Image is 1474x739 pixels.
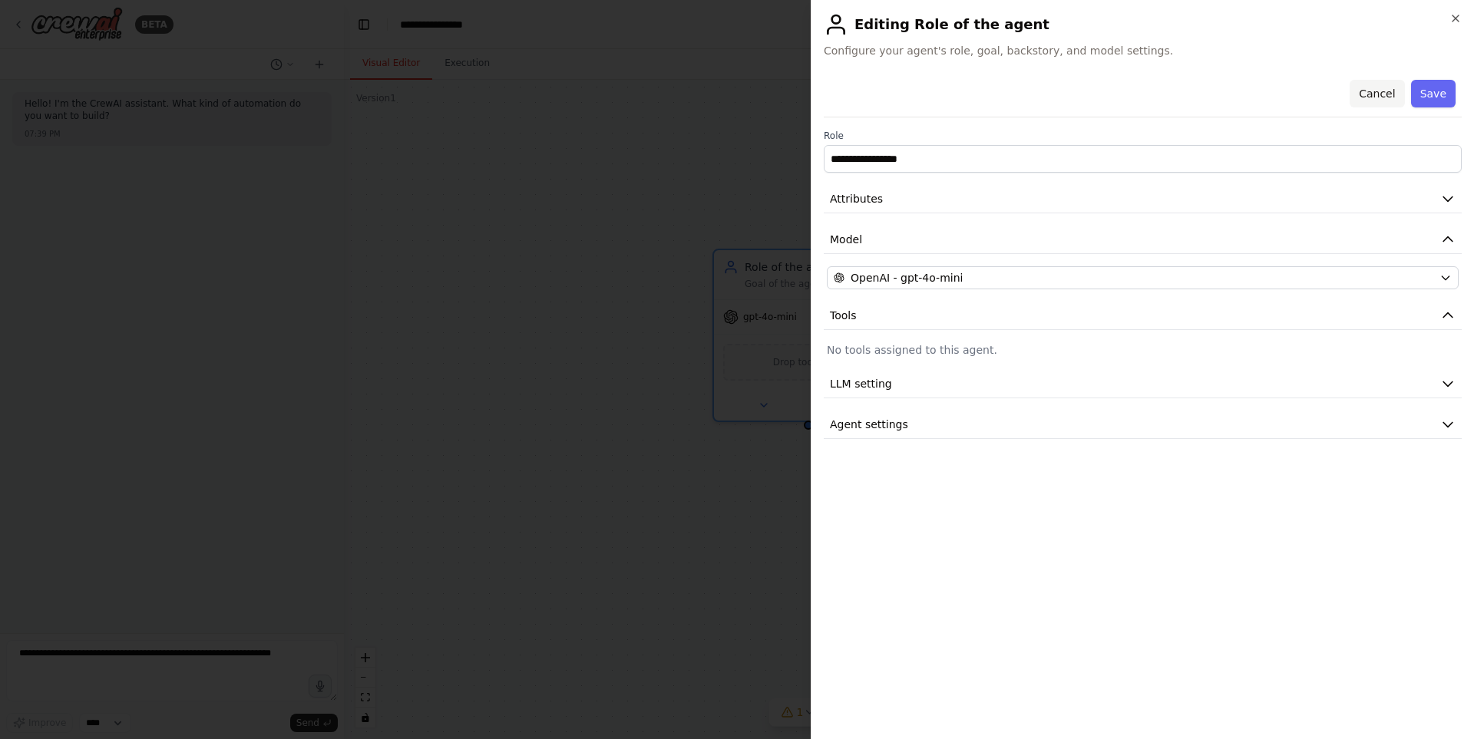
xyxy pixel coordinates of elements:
button: OpenAI - gpt-4o-mini [827,266,1459,289]
p: No tools assigned to this agent. [827,342,1459,358]
h2: Editing Role of the agent [824,12,1462,37]
button: Tools [824,302,1462,330]
span: Configure your agent's role, goal, backstory, and model settings. [824,43,1462,58]
span: OpenAI - gpt-4o-mini [851,270,963,285]
span: LLM setting [830,376,892,391]
span: Tools [830,308,857,323]
span: Attributes [830,191,883,206]
span: Agent settings [830,417,908,432]
label: Role [824,130,1462,142]
button: Model [824,226,1462,254]
button: Agent settings [824,411,1462,439]
button: Cancel [1350,80,1404,107]
span: Model [830,232,862,247]
button: LLM setting [824,370,1462,398]
button: Attributes [824,185,1462,213]
button: Save [1411,80,1456,107]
